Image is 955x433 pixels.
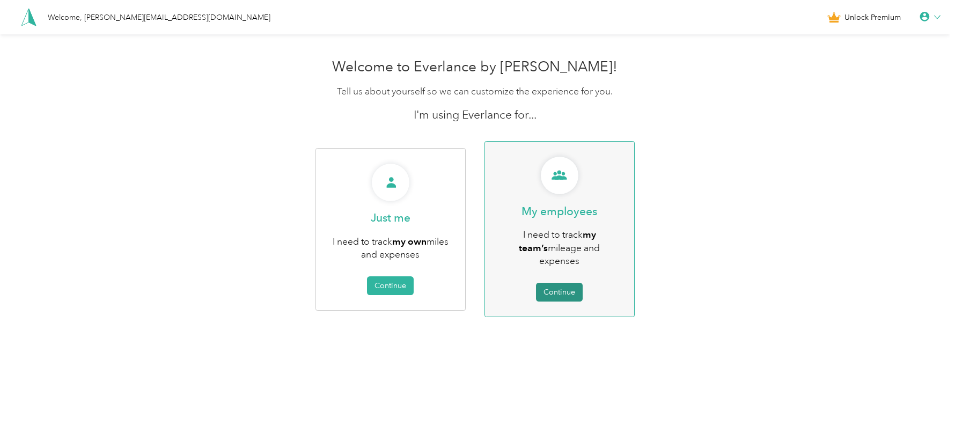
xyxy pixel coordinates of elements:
p: Just me [371,210,410,225]
span: Unlock Premium [844,12,901,23]
span: I need to track miles and expenses [333,236,449,261]
p: I'm using Everlance for... [238,107,712,122]
b: my own [392,236,427,247]
b: my team’s [519,229,596,253]
p: Tell us about yourself so we can customize the experience for you. [238,85,712,98]
p: My employees [521,204,597,219]
button: Continue [367,276,414,295]
h1: Welcome to Everlance by [PERSON_NAME]! [238,58,712,76]
button: Continue [536,283,583,302]
iframe: Everlance-gr Chat Button Frame [895,373,955,433]
div: Welcome, [PERSON_NAME][EMAIL_ADDRESS][DOMAIN_NAME] [48,12,270,23]
span: I need to track mileage and expenses [519,229,600,267]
